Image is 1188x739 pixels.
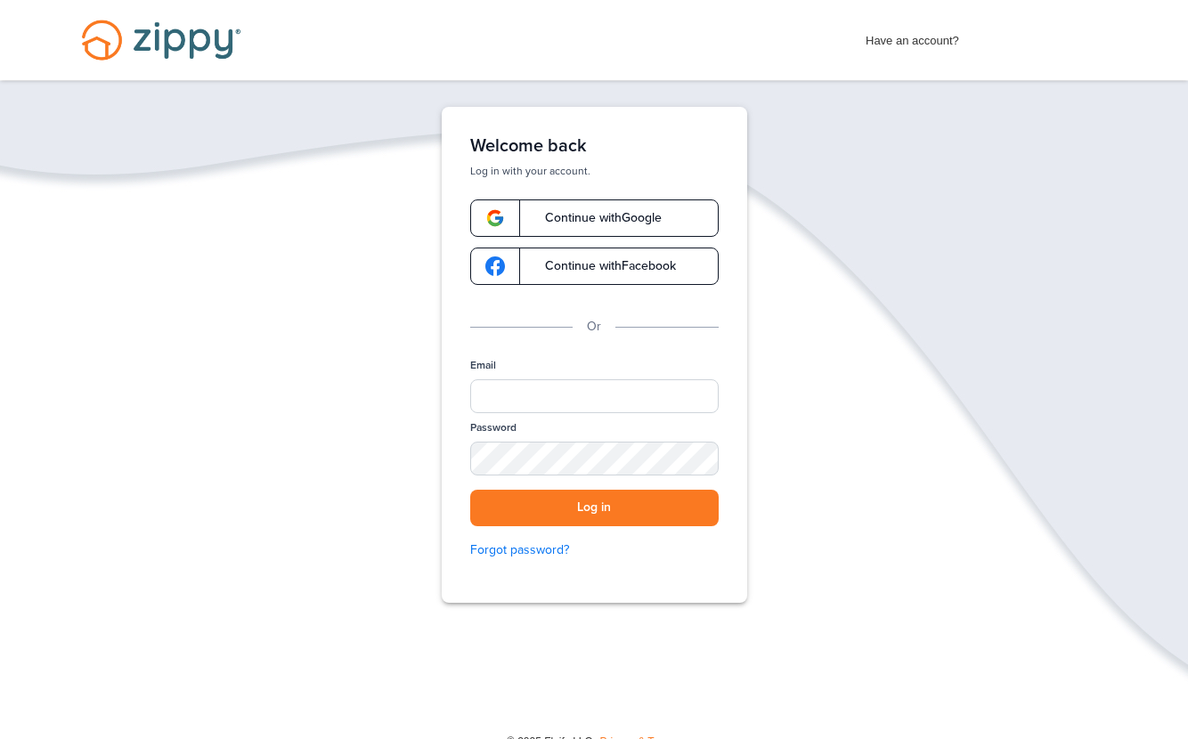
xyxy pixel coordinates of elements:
a: Forgot password? [470,540,719,560]
label: Email [470,358,496,373]
img: google-logo [485,256,505,276]
p: Log in with your account. [470,164,719,178]
span: Continue with Google [527,212,662,224]
a: google-logoContinue withGoogle [470,199,719,237]
h1: Welcome back [470,135,719,157]
span: Continue with Facebook [527,260,676,272]
a: google-logoContinue withFacebook [470,248,719,285]
input: Email [470,379,719,413]
p: Or [587,317,601,337]
img: google-logo [485,208,505,228]
label: Password [470,420,517,435]
input: Password [470,442,719,475]
span: Have an account? [866,22,959,51]
button: Log in [470,490,719,526]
